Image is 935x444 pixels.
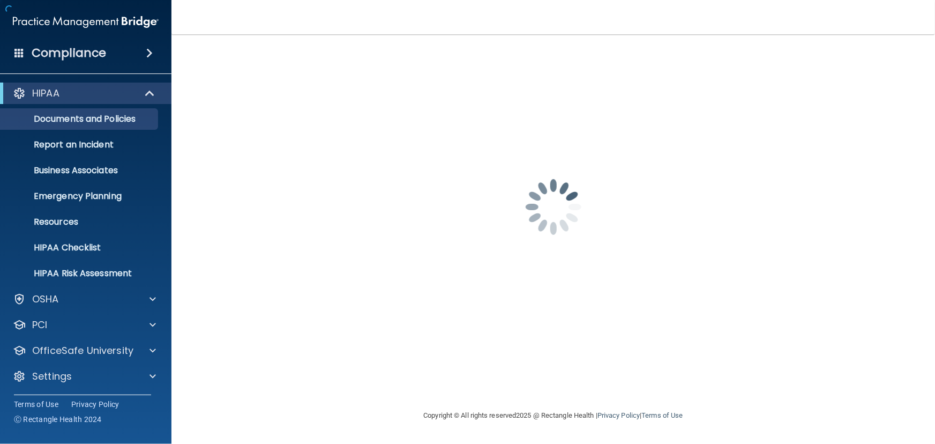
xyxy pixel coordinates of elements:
p: PCI [32,319,47,331]
img: spinner.e123f6fc.gif [500,153,607,261]
a: OSHA [13,293,156,306]
a: Privacy Policy [597,411,640,419]
p: OSHA [32,293,59,306]
p: Emergency Planning [7,191,153,202]
p: Report an Incident [7,139,153,150]
span: Ⓒ Rectangle Health 2024 [14,414,102,425]
a: PCI [13,319,156,331]
p: HIPAA Checklist [7,242,153,253]
a: HIPAA [13,87,155,100]
p: Settings [32,370,72,383]
a: Privacy Policy [71,399,119,410]
a: Settings [13,370,156,383]
a: Terms of Use [14,399,58,410]
img: PMB logo [13,11,159,33]
p: Documents and Policies [7,114,153,124]
p: HIPAA Risk Assessment [7,268,153,279]
a: OfficeSafe University [13,344,156,357]
h4: Compliance [32,46,106,61]
p: Resources [7,217,153,227]
p: OfficeSafe University [32,344,133,357]
p: HIPAA [32,87,59,100]
a: Terms of Use [641,411,683,419]
div: Copyright © All rights reserved 2025 @ Rectangle Health | | [358,398,749,433]
p: Business Associates [7,165,153,176]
